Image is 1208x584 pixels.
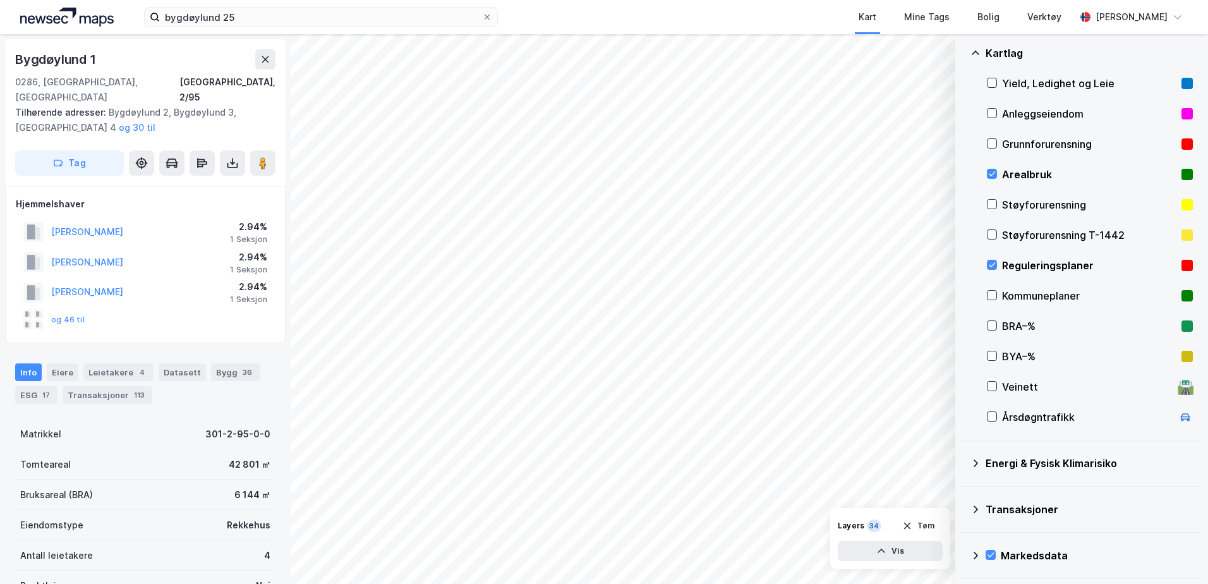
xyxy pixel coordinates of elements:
[838,541,943,561] button: Vis
[1002,258,1176,273] div: Reguleringsplaner
[20,518,83,533] div: Eiendomstype
[20,8,114,27] img: logo.a4113a55bc3d86da70a041830d287a7e.svg
[1002,379,1173,394] div: Veinett
[229,457,270,472] div: 42 801 ㎡
[986,502,1193,517] div: Transaksjoner
[1002,288,1176,303] div: Kommuneplaner
[234,487,270,502] div: 6 144 ㎡
[1002,76,1176,91] div: Yield, Ledighet og Leie
[867,520,881,532] div: 34
[211,363,260,381] div: Bygg
[1027,9,1061,25] div: Verktøy
[15,49,99,70] div: Bygdøylund 1
[159,363,206,381] div: Datasett
[230,295,267,305] div: 1 Seksjon
[230,250,267,265] div: 2.94%
[131,389,147,401] div: 113
[160,8,482,27] input: Søk på adresse, matrikkel, gårdeiere, leietakere eller personer
[20,548,93,563] div: Antall leietakere
[240,366,255,379] div: 36
[838,521,864,531] div: Layers
[1002,228,1176,243] div: Støyforurensning T-1442
[20,457,71,472] div: Tomteareal
[179,75,275,105] div: [GEOGRAPHIC_DATA], 2/95
[230,234,267,245] div: 1 Seksjon
[15,386,57,404] div: ESG
[1002,197,1176,212] div: Støyforurensning
[63,386,152,404] div: Transaksjoner
[15,105,265,135] div: Bygdøylund 2, Bygdøylund 3, [GEOGRAPHIC_DATA] 4
[230,279,267,295] div: 2.94%
[1001,548,1193,563] div: Markedsdata
[977,9,1000,25] div: Bolig
[1002,410,1173,425] div: Årsdøgntrafikk
[904,9,950,25] div: Mine Tags
[1002,106,1176,121] div: Anleggseiendom
[227,518,270,533] div: Rekkehus
[1002,167,1176,182] div: Arealbruk
[1096,9,1168,25] div: [PERSON_NAME]
[83,363,154,381] div: Leietakere
[230,265,267,275] div: 1 Seksjon
[15,75,179,105] div: 0286, [GEOGRAPHIC_DATA], [GEOGRAPHIC_DATA]
[894,516,943,536] button: Tøm
[1177,379,1194,395] div: 🛣️
[40,389,52,401] div: 17
[986,46,1193,61] div: Kartlag
[20,487,93,502] div: Bruksareal (BRA)
[1002,349,1176,364] div: BYA–%
[47,363,78,381] div: Eiere
[986,456,1193,471] div: Energi & Fysisk Klimarisiko
[264,548,270,563] div: 4
[20,427,61,442] div: Matrikkel
[1002,319,1176,334] div: BRA–%
[15,150,124,176] button: Tag
[205,427,270,442] div: 301-2-95-0-0
[15,363,42,381] div: Info
[136,366,148,379] div: 4
[1145,523,1208,584] iframe: Chat Widget
[859,9,876,25] div: Kart
[1002,137,1176,152] div: Grunnforurensning
[16,197,275,212] div: Hjemmelshaver
[230,219,267,234] div: 2.94%
[1145,523,1208,584] div: Kontrollprogram for chat
[15,107,109,118] span: Tilhørende adresser:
